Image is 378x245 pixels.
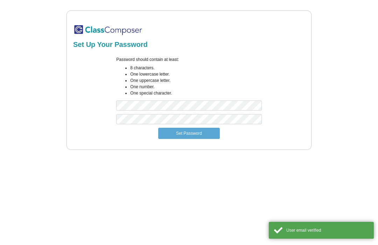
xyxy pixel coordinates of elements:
h2: Set Up Your Password [73,40,305,49]
div: User email verified [286,227,369,233]
li: 8 characters. [130,65,261,71]
li: One uppercase letter. [130,77,261,84]
label: Password should contain at least: [116,56,179,63]
li: One number. [130,84,261,90]
li: One lowercase letter. [130,71,261,77]
li: One special character. [130,90,261,96]
button: Set Password [158,128,220,139]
